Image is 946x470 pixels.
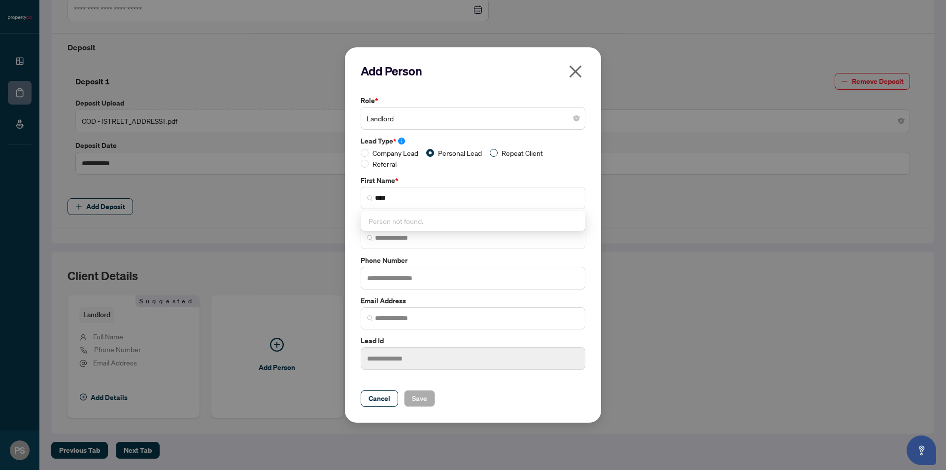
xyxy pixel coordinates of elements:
span: Referral [369,158,401,169]
img: search_icon [367,315,373,321]
button: Cancel [361,390,398,407]
label: Role [361,95,585,106]
span: Person not found. [369,217,423,225]
button: Save [404,390,435,407]
span: close [568,64,583,79]
span: Landlord [367,109,579,128]
label: Phone Number [361,255,585,266]
button: Open asap [907,435,936,465]
span: close-circle [574,115,579,121]
span: info-circle [398,138,405,145]
span: Cancel [369,391,390,406]
label: Lead Id [361,335,585,346]
label: Email Address [361,295,585,306]
img: search_icon [367,235,373,241]
label: First Name [361,175,585,186]
h2: Add Person [361,63,585,79]
span: Repeat Client [498,147,547,158]
img: search_icon [367,195,373,201]
span: Personal Lead [434,147,486,158]
label: Lead Type [361,136,585,146]
span: Company Lead [369,147,422,158]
